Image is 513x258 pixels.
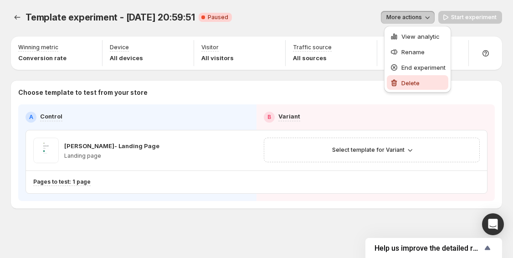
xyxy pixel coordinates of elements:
span: Template experiment - [DATE] 20:59:51 [26,12,195,23]
span: Paused [208,14,228,21]
p: All devices [110,53,143,62]
button: View analytic [387,29,448,43]
p: All sources [293,53,332,62]
span: More actions [386,14,422,21]
h2: B [267,114,271,121]
p: Conversion rate [18,53,67,62]
span: Help us improve the detailed report for A/B campaigns [374,244,482,253]
button: More actions [381,11,435,24]
p: Winning metric [18,44,58,51]
p: Visitor [201,44,219,51]
span: Rename [401,48,425,56]
span: Delete [401,79,420,87]
button: Experiments [11,11,24,24]
img: Abraham- Landing Page [33,138,59,163]
p: All visitors [201,53,234,62]
p: Device [110,44,129,51]
button: Rename [387,44,448,59]
p: Pages to test: 1 page [33,178,91,186]
p: Variant [278,112,300,121]
p: Choose template to test from your store [18,88,495,97]
p: Landing page [64,152,159,160]
span: View analytic [401,33,440,40]
h2: A [29,114,33,121]
button: End experiment [387,60,448,74]
button: Select template for Variant [327,144,417,156]
div: Open Intercom Messenger [482,213,504,235]
button: Show survey - Help us improve the detailed report for A/B campaigns [374,243,493,253]
span: End experiment [401,64,446,71]
span: Select template for Variant [332,146,405,154]
button: Delete [387,75,448,90]
p: Control [40,112,62,121]
p: [PERSON_NAME]- Landing Page [64,141,159,150]
p: Traffic source [293,44,332,51]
